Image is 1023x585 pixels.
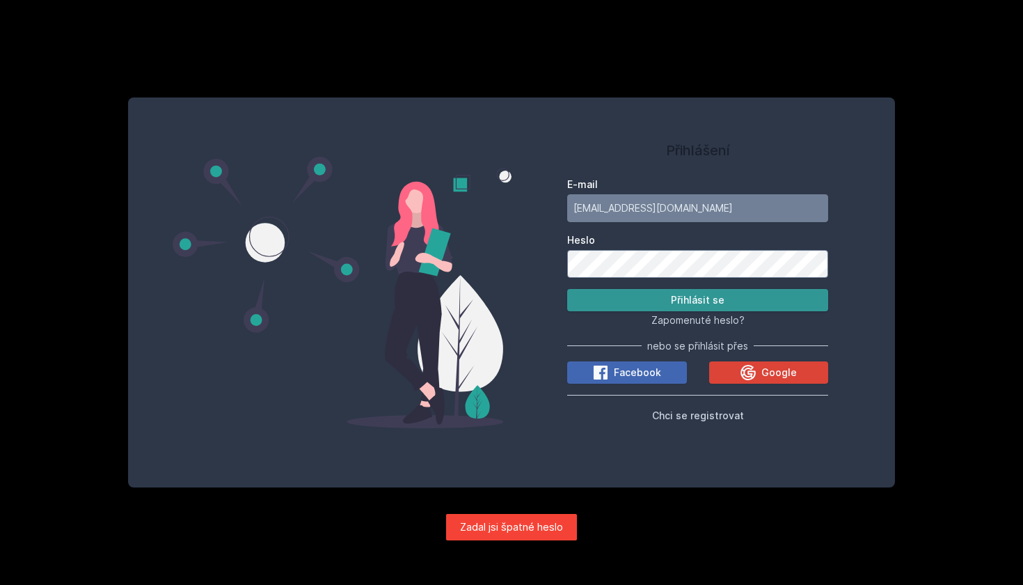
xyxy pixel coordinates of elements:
[761,366,797,380] span: Google
[567,289,828,311] button: Přihlásit se
[567,233,828,247] label: Heslo
[614,366,661,380] span: Facebook
[652,407,744,423] button: Chci se registrovat
[652,409,744,421] span: Chci se registrovat
[647,339,748,353] span: nebo se přihlásit přes
[651,314,745,326] span: Zapomenuté heslo?
[446,514,577,540] div: Zadal jsi špatné heslo
[567,178,828,192] label: E-mail
[567,361,687,384] button: Facebook
[567,140,828,161] h1: Přihlášení
[709,361,829,384] button: Google
[567,194,828,222] input: Tvoje e-mailová adresa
